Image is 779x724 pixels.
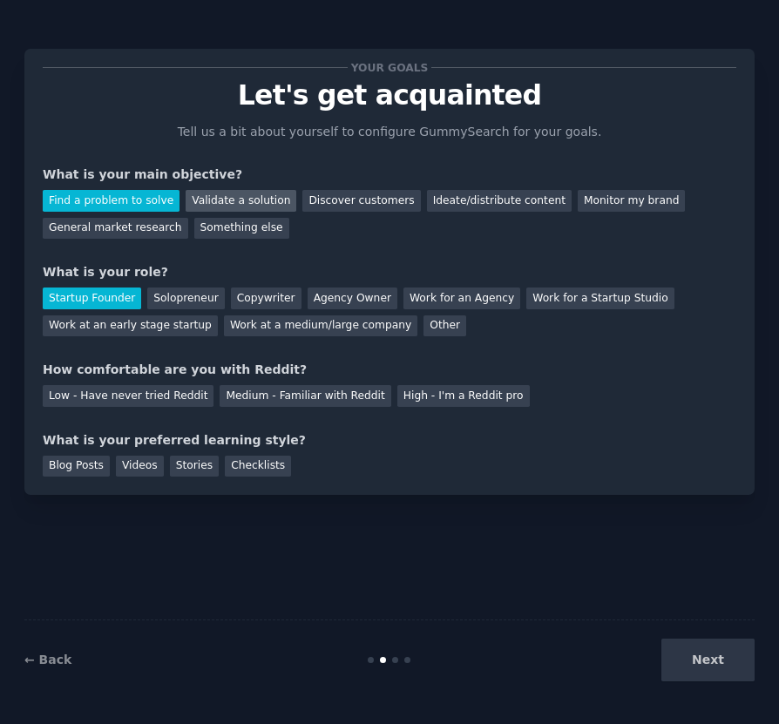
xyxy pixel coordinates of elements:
div: What is your preferred learning style? [43,431,736,450]
div: Solopreneur [147,288,224,309]
a: ← Back [24,653,71,666]
div: What is your role? [43,263,736,281]
p: Let's get acquainted [43,80,736,111]
div: Work at a medium/large company [224,315,417,337]
div: Agency Owner [308,288,397,309]
div: Checklists [225,456,291,477]
div: Startup Founder [43,288,141,309]
div: Stories [170,456,219,477]
div: High - I'm a Reddit pro [397,385,530,407]
div: Ideate/distribute content [427,190,572,212]
div: How comfortable are you with Reddit? [43,361,736,379]
div: General market research [43,218,188,240]
div: What is your main objective? [43,166,736,184]
div: Blog Posts [43,456,110,477]
div: Find a problem to solve [43,190,180,212]
div: Copywriter [231,288,301,309]
div: Something else [194,218,289,240]
div: Medium - Familiar with Reddit [220,385,390,407]
div: Discover customers [302,190,420,212]
div: Work at an early stage startup [43,315,218,337]
div: Work for an Agency [403,288,520,309]
span: Your goals [348,58,431,77]
div: Validate a solution [186,190,296,212]
p: Tell us a bit about yourself to configure GummySearch for your goals. [170,123,609,141]
div: Work for a Startup Studio [526,288,674,309]
div: Videos [116,456,164,477]
div: Low - Have never tried Reddit [43,385,213,407]
div: Monitor my brand [578,190,685,212]
div: Other [423,315,466,337]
